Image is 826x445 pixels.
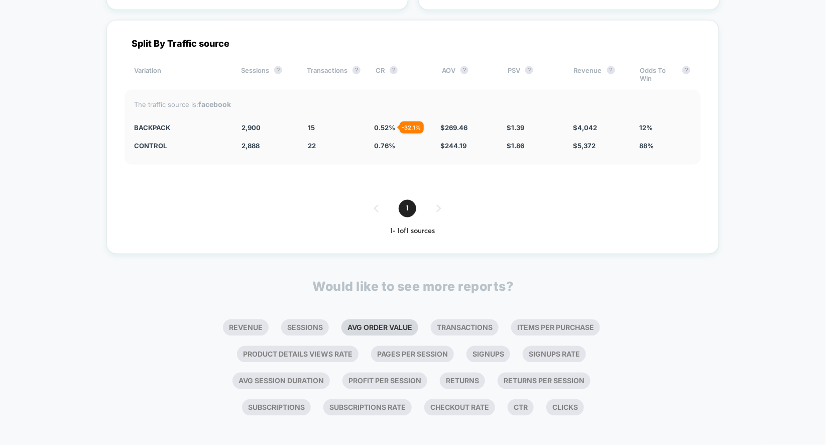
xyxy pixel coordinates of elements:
li: Clicks [546,399,584,416]
span: 0.52 % [374,124,395,132]
div: CONTROL [135,142,227,150]
div: PSV [508,66,558,82]
li: Items Per Purchase [511,319,600,336]
span: 0.76 % [374,142,395,150]
div: Sessions [241,66,292,82]
span: 2,888 [242,142,260,150]
li: Sessions [281,319,329,336]
li: Revenue [223,319,269,336]
li: Signups Rate [523,346,586,363]
li: Subscriptions [242,399,311,416]
li: Transactions [431,319,499,336]
span: 2,900 [242,124,261,132]
button: ? [460,66,468,74]
button: ? [682,66,690,74]
div: Transactions [307,66,361,82]
li: Checkout Rate [424,399,495,416]
div: The traffic source is: [135,100,691,108]
button: ? [390,66,398,74]
span: $ 1.39 [507,124,524,132]
li: Returns Per Session [498,373,591,389]
span: $ 5,372 [573,142,596,150]
li: Profit Per Session [342,373,427,389]
div: Variation [135,66,226,82]
span: $ 4,042 [573,124,597,132]
li: Signups [466,346,510,363]
div: backpack [135,124,227,132]
button: ? [352,66,361,74]
div: Revenue [574,66,625,82]
div: AOV [442,66,493,82]
strong: facebook [199,100,231,108]
button: ? [607,66,615,74]
div: - 32.1 % [400,122,424,134]
button: ? [274,66,282,74]
button: ? [525,66,533,74]
li: Avg Order Value [341,319,418,336]
li: Returns [440,373,485,389]
li: Avg Session Duration [232,373,330,389]
div: 88% [639,142,690,150]
div: 1 - 1 of 1 sources [125,228,701,236]
p: Would like to see more reports? [313,279,514,294]
span: $ 1.86 [507,142,524,150]
div: 12% [639,124,690,132]
div: Odds To Win [640,66,690,82]
div: Split By Traffic source [125,38,701,49]
span: 15 [308,124,315,132]
li: Product Details Views Rate [237,346,359,363]
li: Ctr [508,399,534,416]
li: Pages Per Session [371,346,454,363]
span: $ 269.46 [440,124,467,132]
span: $ 244.19 [440,142,466,150]
span: 22 [308,142,316,150]
span: 1 [399,200,416,217]
div: CR [376,66,426,82]
li: Subscriptions Rate [323,399,412,416]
